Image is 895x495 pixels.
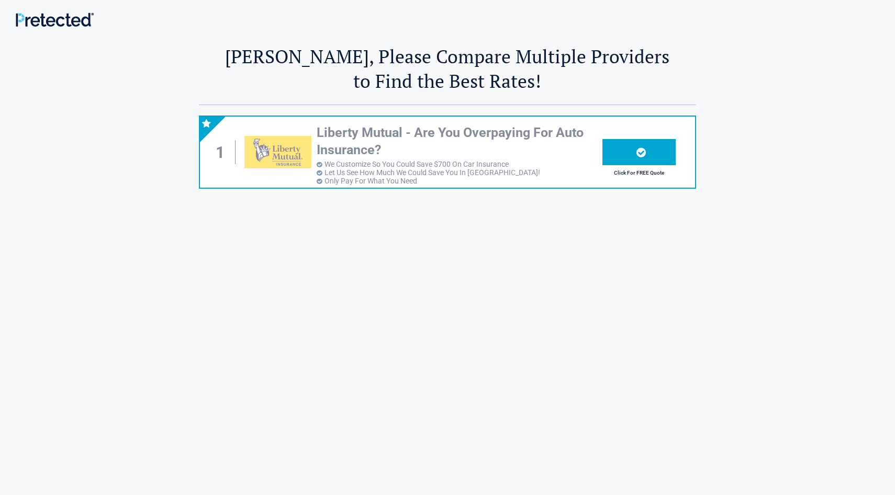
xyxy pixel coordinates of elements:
[199,44,696,93] h2: [PERSON_NAME], Please Compare Multiple Providers to Find the Best Rates!
[317,160,602,168] li: We Customize So You Could Save $700 On Car Insurance
[317,124,602,158] h3: Liberty Mutual - Are You Overpaying For Auto Insurance?
[244,136,311,168] img: libertymutual's logo
[16,13,94,27] img: Main Logo
[210,141,236,164] div: 1
[317,177,602,185] li: Only Pay For What You Need
[317,168,602,177] li: Let Us See How Much We Could Save You In [GEOGRAPHIC_DATA]!
[602,170,676,176] h2: Click For FREE Quote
